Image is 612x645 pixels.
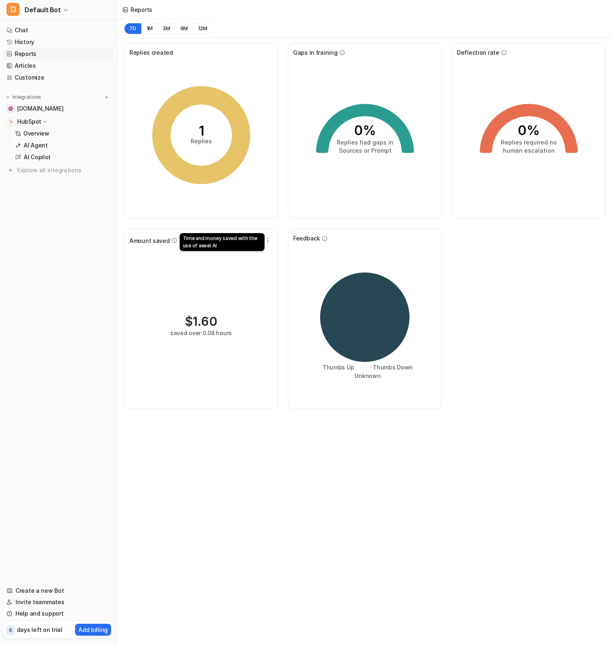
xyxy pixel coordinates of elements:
[3,93,44,101] button: Integrations
[3,585,114,596] a: Create a new Bot
[141,23,158,34] button: 1M
[12,151,114,163] a: AI Copilot
[104,94,109,100] img: menu_add.svg
[198,123,204,139] tspan: 1
[124,23,141,34] button: 7D
[317,363,354,371] li: Thumbs Up
[3,48,114,60] a: Reports
[191,138,212,145] tspan: Replies
[12,128,114,139] a: Overview
[3,72,114,83] a: Customize
[8,106,13,111] img: help.cloover.co
[17,164,111,177] span: Explore all integrations
[9,627,12,634] p: 6
[158,23,175,34] button: 3M
[3,165,114,176] a: Explore all integrations
[518,122,540,138] tspan: 0%
[24,4,61,16] span: Default Bot
[129,236,170,245] span: Amount saved
[3,608,114,619] a: Help and support
[3,24,114,36] a: Chat
[17,625,62,634] p: days left on trial
[75,624,111,636] button: Add billing
[7,3,20,16] span: D
[180,233,265,251] div: Time and money saved with the use of eesel AI
[349,371,381,380] li: Unknown
[12,140,114,151] a: AI Agent
[3,36,114,48] a: History
[336,139,393,146] tspan: Replies had gaps in
[129,48,173,57] span: Replies created
[17,105,63,113] span: [DOMAIN_NAME]
[175,23,193,34] button: 6M
[24,141,48,149] p: AI Agent
[193,23,212,34] button: 12M
[17,118,41,126] p: HubSpot
[354,122,376,138] tspan: 0%
[503,147,554,154] tspan: human escalation
[457,48,499,57] span: Deflection rate
[185,314,217,329] div: $
[170,329,232,337] div: saved over 0.08 hours
[293,234,320,242] span: Feedback
[293,48,338,57] span: Gaps in training
[7,166,15,174] img: explore all integrations
[131,5,152,14] div: Reports
[5,94,11,100] img: expand menu
[12,94,41,100] p: Integrations
[367,363,413,371] li: Thumbs Down
[3,596,114,608] a: Invite teammates
[24,153,51,161] p: AI Copilot
[78,625,108,634] p: Add billing
[8,119,13,124] img: HubSpot
[501,139,556,146] tspan: Replies required no
[338,147,391,154] tspan: Sources or Prompt
[3,103,114,114] a: help.cloover.co[DOMAIN_NAME]
[23,129,49,138] p: Overview
[193,314,217,329] span: 1.60
[3,60,114,71] a: Articles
